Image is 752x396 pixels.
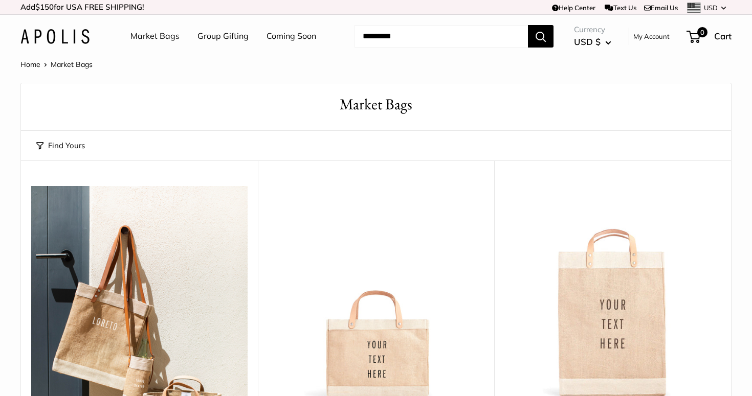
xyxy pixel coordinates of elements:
[552,4,595,12] a: Help Center
[355,25,528,48] input: Search...
[633,30,670,42] a: My Account
[574,34,611,50] button: USD $
[130,29,180,44] a: Market Bags
[528,25,554,48] button: Search
[714,31,732,41] span: Cart
[197,29,249,44] a: Group Gifting
[267,29,316,44] a: Coming Soon
[605,4,636,12] a: Text Us
[644,4,678,12] a: Email Us
[20,60,40,69] a: Home
[574,36,601,47] span: USD $
[51,60,93,69] span: Market Bags
[36,94,716,115] h1: Market Bags
[697,27,707,37] span: 0
[35,2,54,12] span: $150
[704,4,718,12] span: USD
[20,58,93,71] nav: Breadcrumb
[20,29,90,44] img: Apolis
[688,28,732,44] a: 0 Cart
[36,138,85,153] button: Find Yours
[574,22,611,37] span: Currency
